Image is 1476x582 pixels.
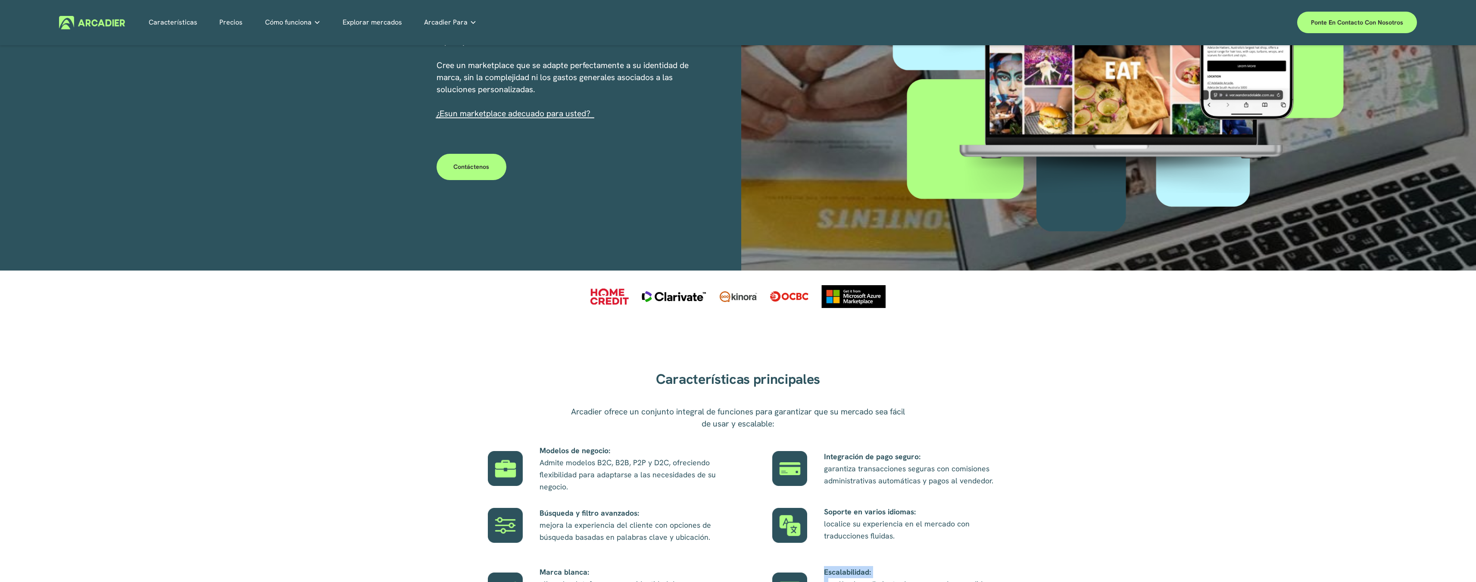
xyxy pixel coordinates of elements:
[219,18,243,27] font: Precios
[824,567,871,577] font: Escalabilidad:
[219,16,243,29] a: Precios
[453,163,489,171] font: Contáctenos
[656,370,820,388] font: Características principales
[824,451,921,461] font: Integración de pago seguro:
[265,18,312,27] font: Cómo funciona
[824,519,972,541] font: localice su experiencia en el mercado con traducciones fluidas.
[824,464,993,486] font: garantiza transacciones seguras con comisiones administrativas automáticas y pagos al vendedor.
[540,445,610,455] font: Modelos de negocio:
[448,108,590,119] a: un marketplace adecuado para usted?
[540,508,639,518] font: Búsqueda y filtro avanzados:
[343,16,402,29] a: Explorar mercados
[265,16,321,29] a: menú desplegable de carpetas
[424,16,477,29] a: menú desplegable de carpetas
[437,108,448,119] font: ¿Es
[1311,19,1403,26] font: Ponte en contacto con nosotros
[540,520,713,542] font: mejora la experiencia del cliente con opciones de búsqueda basadas en palabras clave y ubicación.
[540,458,718,492] font: Admite modelos B2C, B2B, P2P y D2C, ofreciendo flexibilidad para adaptarse a las necesidades de s...
[1433,541,1476,582] iframe: Widget de chat
[540,567,589,577] font: Marca blanca:
[149,18,197,27] font: Características
[1297,12,1417,33] a: Ponte en contacto con nosotros
[824,507,916,517] font: Soporte en varios idiomas:
[343,18,402,27] font: Explorar mercados
[437,60,691,95] font: Cree un marketplace que se adapte perfectamente a su identidad de marca, sin la complejidad ni lo...
[59,16,125,29] img: Arcadier
[437,154,507,180] a: Contáctenos
[571,406,907,429] font: Arcadier ofrece un conjunto integral de funciones para garantizar que su mercado sea fácil de usa...
[149,16,197,29] a: Características
[424,18,468,27] font: Arcadier Para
